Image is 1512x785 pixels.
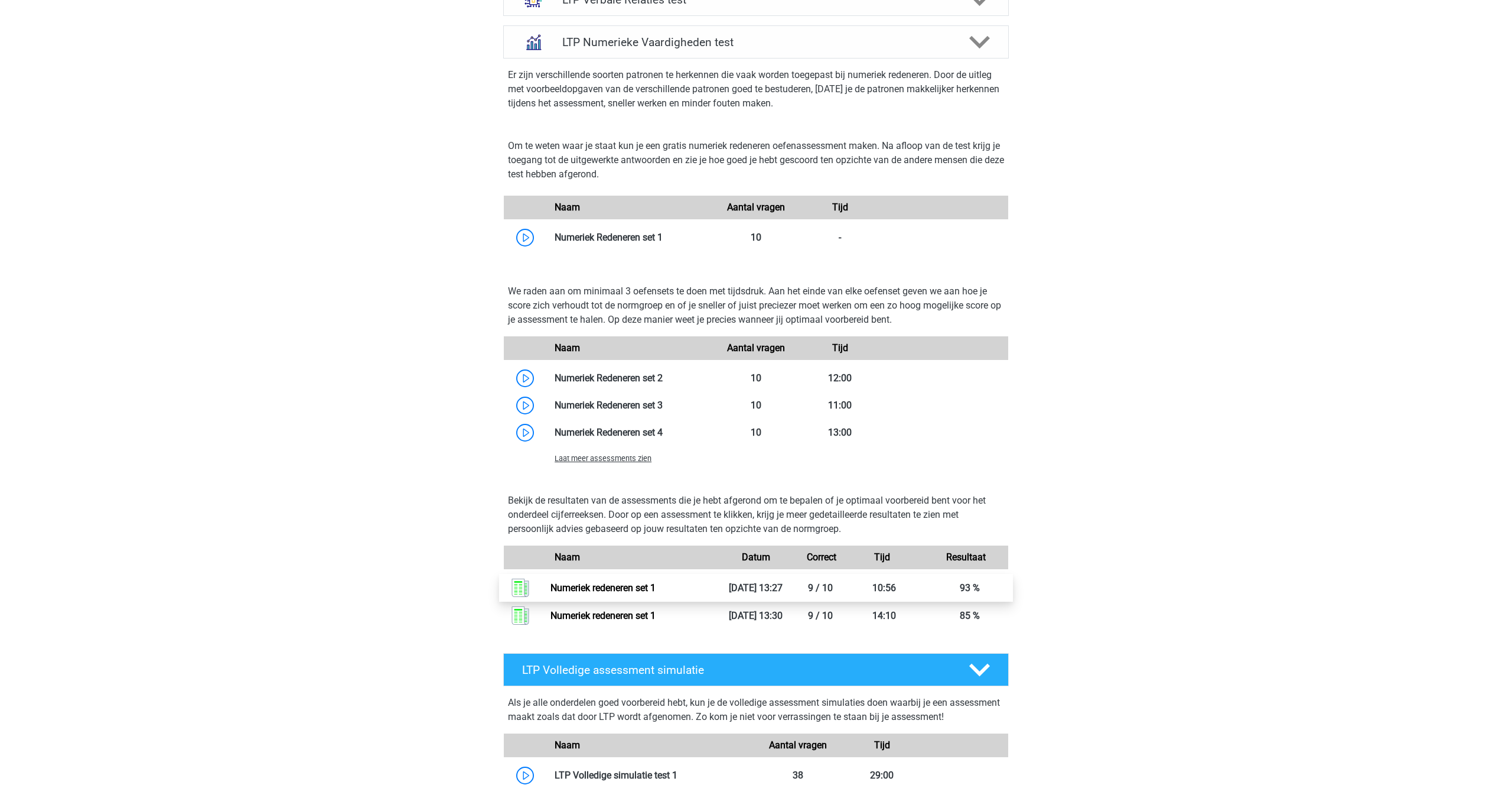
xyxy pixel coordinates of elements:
[546,231,714,245] div: Numeriek Redeneren set 1
[798,550,840,565] div: Correct
[840,738,924,752] div: Tijd
[840,550,924,565] div: Tijd
[508,139,1004,181] p: Om te weten waar je staat kun je een gratis numeriek redeneren oefenassessment maken. Na afloop v...
[546,550,714,565] div: Naam
[508,68,1004,111] p: Er zijn verschillende soorten patronen te herkennen die vaak worden toegepast bij numeriek redene...
[546,426,714,440] div: Numeriek Redeneren set 4
[798,200,882,215] div: Tijd
[714,341,798,355] div: Aantal vragen
[546,200,714,215] div: Naam
[498,653,1014,686] a: LTP Volledige assessment simulatie
[550,582,656,593] a: Numeriek redeneren set 1
[508,696,1004,729] div: Als je alle onderdelen goed voorbereid hebt, kun je de volledige assessment simulaties doen waarb...
[546,738,756,752] div: Naam
[518,27,549,57] img: numeriek redeneren
[550,610,656,621] a: Numeriek redeneren set 1
[562,35,949,49] h4: LTP Numerieke Vaardigheden test
[546,341,714,355] div: Naam
[924,550,1008,565] div: Resultaat
[555,454,651,463] span: Laat meer assessments zien
[508,284,1004,327] p: We raden aan om minimaal 3 oefensets te doen met tijdsdruk. Aan het einde van elke oefenset geven...
[546,768,756,783] div: LTP Volledige simulatie test 1
[756,738,840,752] div: Aantal vragen
[546,398,714,413] div: Numeriek Redeneren set 3
[714,550,798,565] div: Datum
[546,371,714,385] div: Numeriek Redeneren set 2
[508,494,1004,536] p: Bekijk de resultaten van de assessments die je hebt afgerond om te bepalen of je optimaal voorber...
[522,663,950,677] h4: LTP Volledige assessment simulatie
[714,200,798,215] div: Aantal vragen
[798,341,882,355] div: Tijd
[498,25,1014,59] a: numeriek redeneren LTP Numerieke Vaardigheden test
